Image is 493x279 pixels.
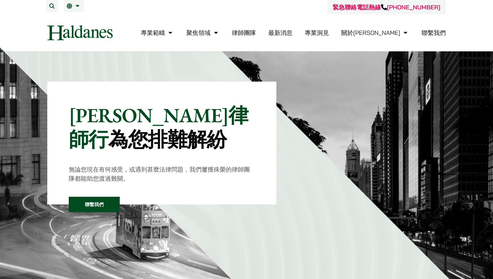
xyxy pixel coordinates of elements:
a: 律師團隊 [232,29,256,37]
a: 專業洞見 [305,29,329,37]
img: Logo of Haldanes [47,25,113,40]
p: [PERSON_NAME]律師行 [69,103,255,151]
p: 無論您現在有何感受，或遇到甚麼法律問題，我們屢獲殊榮的律師團隊都能助您渡過難關。 [69,165,255,183]
mark: 為您排難解紛 [108,126,227,152]
a: 專業範疇 [141,29,174,37]
a: 聯繫我們 [69,197,120,212]
a: 繁 [67,3,81,9]
a: 緊急聯絡電話熱線[PHONE_NUMBER] [333,3,440,11]
a: 最新消息 [268,29,292,37]
a: 聯繫我們 [422,29,446,37]
a: 聚焦領域 [186,29,220,37]
a: 關於何敦 [341,29,409,37]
